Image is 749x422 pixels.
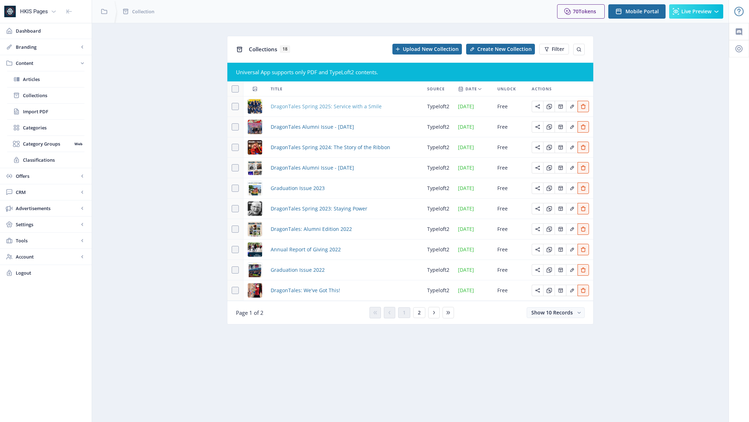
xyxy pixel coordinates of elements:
span: Page 1 of 2 [236,309,264,316]
span: Live Preview [681,9,711,14]
td: Free [493,219,527,240]
a: Edit page [532,143,543,150]
button: Upload New Collection [392,44,462,54]
a: Graduation Issue 2023 [271,184,325,193]
a: Edit page [566,103,578,109]
a: Edit page [543,266,555,273]
a: DragonTales Alumni Issue - [DATE] [271,163,354,172]
button: Live Preview [669,4,723,19]
a: Edit page [578,103,589,109]
span: Actions [532,85,552,93]
a: Edit page [566,184,578,191]
span: Articles [23,76,84,83]
a: Classifications [7,152,84,168]
button: Mobile Portal [608,4,666,19]
a: Edit page [555,266,566,273]
a: Edit page [578,246,589,252]
a: Edit page [532,225,543,232]
a: Edit page [532,123,543,130]
td: [DATE] [454,280,493,301]
a: Edit page [543,184,555,191]
td: typeloft2 [423,199,454,219]
img: 88a6d2b1-2be2-412d-baa4-b89f0bd8f36c.png [248,242,262,257]
span: Account [16,253,79,260]
span: 1 [403,310,406,316]
a: Edit page [555,246,566,252]
a: DragonTales Alumni Issue - [DATE] [271,123,354,131]
td: Free [493,280,527,301]
img: 05d06c59-b134-4401-bba7-9a50221ad713.png [248,263,262,277]
td: [DATE] [454,117,493,137]
span: Source [427,85,445,93]
a: Edit page [543,205,555,212]
span: 2 [418,310,421,316]
td: Free [493,137,527,158]
span: Classifications [23,156,84,163]
button: 2 [413,307,425,318]
span: Dashboard [16,27,86,34]
a: Edit page [532,103,543,109]
td: Free [493,240,527,260]
span: Unlock [497,85,516,93]
span: Tools [16,237,79,244]
span: CRM [16,189,79,196]
a: Edit page [566,286,578,293]
td: [DATE] [454,178,493,199]
app-collection-view: Collections [227,36,594,324]
img: c38311d7-bc56-4a76-a260-c30261ff430d.png [248,140,262,155]
a: Edit page [555,103,566,109]
img: 3c51949c-6e30-42f3-ad57-b3d3bda07365.png [248,161,262,175]
a: Articles [7,71,84,87]
td: typeloft2 [423,137,454,158]
td: Free [493,260,527,280]
a: Edit page [578,266,589,273]
td: typeloft2 [423,178,454,199]
a: Edit page [543,286,555,293]
td: [DATE] [454,219,493,240]
a: Edit page [566,123,578,130]
span: 18 [280,46,290,53]
span: Import PDF [23,108,84,115]
a: Edit page [578,143,589,150]
a: DragonTales Spring 2023: Staying Power [271,204,367,213]
td: [DATE] [454,96,493,117]
div: Universal App supports only PDF and TypeLoft2 contents. [236,68,585,76]
a: Edit page [555,286,566,293]
button: Create New Collection [466,44,535,54]
a: Edit page [532,205,543,212]
span: Collections [23,92,84,99]
td: typeloft2 [423,96,454,117]
a: Import PDF [7,104,84,119]
a: Edit page [543,164,555,171]
span: DragonTales Spring 2025: Service with a Smile [271,102,382,111]
span: Category Groups [23,140,72,147]
span: Create New Collection [477,46,532,52]
a: DragonTales: We've Got This! [271,286,340,295]
span: Categories [23,124,84,131]
span: Tokens [579,8,596,15]
td: [DATE] [454,260,493,280]
span: Annual Report of Giving 2022 [271,245,341,254]
a: DragonTales Spring 2024: The Story of the Ribbon [271,143,390,152]
td: [DATE] [454,158,493,178]
td: Free [493,117,527,137]
span: Mobile Portal [625,9,659,14]
a: Edit page [555,205,566,212]
a: Categories [7,120,84,136]
span: Title [271,85,282,93]
span: Show 10 Records [531,309,573,316]
a: Edit page [566,225,578,232]
td: [DATE] [454,137,493,158]
a: Edit page [566,266,578,273]
span: Advertisements [16,205,79,212]
span: Settings [16,221,79,228]
a: Edit page [543,225,555,232]
td: [DATE] [454,199,493,219]
a: New page [462,44,535,54]
span: Upload New Collection [403,46,459,52]
a: Edit page [543,143,555,150]
a: Edit page [543,246,555,252]
td: [DATE] [454,240,493,260]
